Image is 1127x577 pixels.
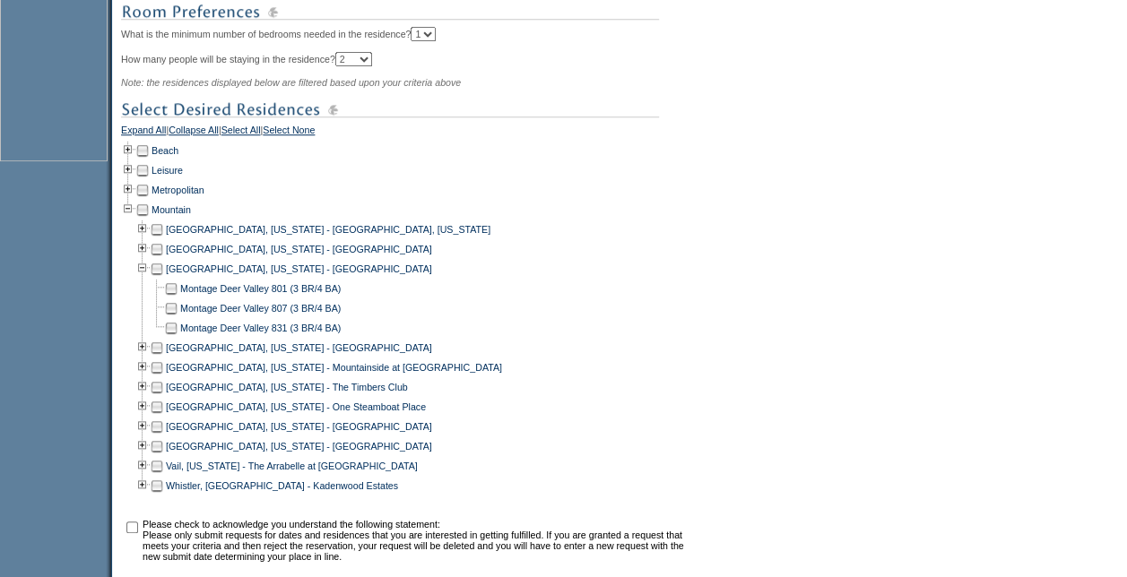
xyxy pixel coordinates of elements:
[166,441,432,452] a: [GEOGRAPHIC_DATA], [US_STATE] - [GEOGRAPHIC_DATA]
[180,283,341,294] a: Montage Deer Valley 801 (3 BR/4 BA)
[166,224,490,235] a: [GEOGRAPHIC_DATA], [US_STATE] - [GEOGRAPHIC_DATA], [US_STATE]
[166,480,398,491] a: Whistler, [GEOGRAPHIC_DATA] - Kadenwood Estates
[180,303,341,314] a: Montage Deer Valley 807 (3 BR/4 BA)
[166,421,432,432] a: [GEOGRAPHIC_DATA], [US_STATE] - [GEOGRAPHIC_DATA]
[166,382,408,392] a: [GEOGRAPHIC_DATA], [US_STATE] - The Timbers Club
[166,362,502,373] a: [GEOGRAPHIC_DATA], [US_STATE] - Mountainside at [GEOGRAPHIC_DATA]
[166,461,418,471] a: Vail, [US_STATE] - The Arrabelle at [GEOGRAPHIC_DATA]
[263,125,315,141] a: Select None
[166,244,432,254] a: [GEOGRAPHIC_DATA], [US_STATE] - [GEOGRAPHIC_DATA]
[169,125,219,141] a: Collapse All
[121,1,659,23] img: subTtlRoomPreferences.gif
[166,342,432,353] a: [GEOGRAPHIC_DATA], [US_STATE] - [GEOGRAPHIC_DATA]
[121,125,166,141] a: Expand All
[180,323,341,333] a: Montage Deer Valley 831 (3 BR/4 BA)
[166,263,432,274] a: [GEOGRAPHIC_DATA], [US_STATE] - [GEOGRAPHIC_DATA]
[152,204,191,215] a: Mountain
[121,125,690,141] div: | | |
[152,145,178,156] a: Beach
[221,125,261,141] a: Select All
[152,185,204,195] a: Metropolitan
[121,77,461,88] span: Note: the residences displayed below are filtered based upon your criteria above
[143,519,689,562] td: Please check to acknowledge you understand the following statement: Please only submit requests f...
[152,165,183,176] a: Leisure
[166,401,426,412] a: [GEOGRAPHIC_DATA], [US_STATE] - One Steamboat Place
